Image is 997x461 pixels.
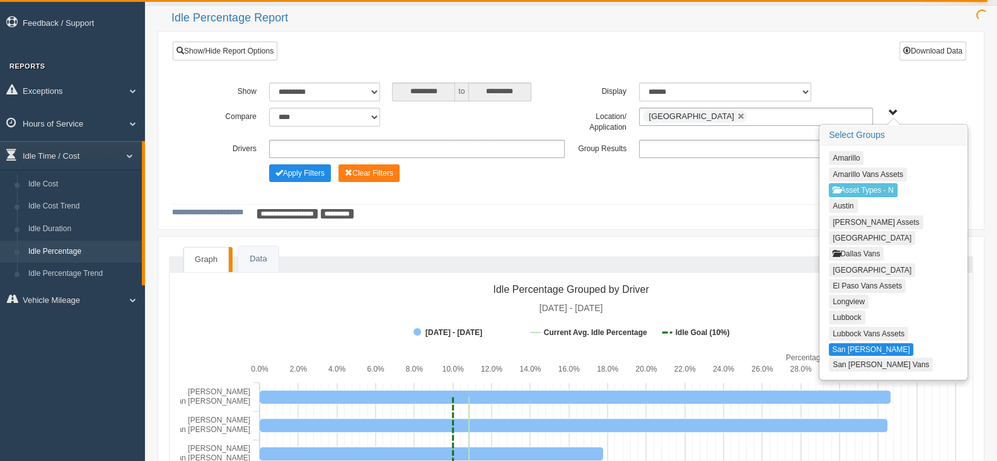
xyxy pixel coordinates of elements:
[829,168,907,181] button: Amarillo Vans Assets
[23,263,142,285] a: Idle Percentage Trend
[571,83,633,98] label: Display
[820,125,967,145] h3: Select Groups
[183,247,229,272] a: Graph
[829,247,884,261] button: Dallas Vans
[829,183,897,197] button: Asset Types - N
[786,353,956,362] tspan: Percentage of Idle Time vs. Total Engine Run Time
[481,365,502,373] text: 12.0%
[571,108,633,134] label: Location/ Application
[635,365,657,373] text: 20.0%
[201,108,263,123] label: Compare
[328,365,346,373] text: 4.0%
[829,343,913,356] button: San [PERSON_NAME]
[571,140,633,155] label: Group Results
[899,42,966,60] button: Download Data
[539,303,603,313] tspan: [DATE] - [DATE]
[367,365,384,373] text: 6.0%
[442,365,464,373] text: 10.0%
[829,327,908,341] button: Lubbock Vans Assets
[558,365,580,373] text: 16.0%
[829,151,863,165] button: Amarillo
[23,173,142,196] a: Idle Cost
[648,111,734,121] span: [GEOGRAPHIC_DATA]
[425,328,482,337] tspan: [DATE] - [DATE]
[290,365,308,373] text: 2.0%
[173,42,277,60] a: Show/Hide Report Options
[23,241,142,263] a: Idle Percentage
[829,358,933,372] button: San [PERSON_NAME] Vans
[455,83,468,101] span: to
[829,295,868,309] button: Longview
[751,365,773,373] text: 26.0%
[676,328,730,337] tspan: Idle Goal (10%)
[829,215,923,229] button: [PERSON_NAME] Assets
[790,365,812,373] text: 28.0%
[201,83,263,98] label: Show
[238,246,278,272] a: Data
[544,328,647,337] tspan: Current Avg. Idle Percentage
[493,284,649,295] tspan: Idle Percentage Grouped by Driver
[188,387,250,396] tspan: [PERSON_NAME]
[188,416,250,424] tspan: [PERSON_NAME]
[713,365,734,373] text: 24.0%
[251,365,268,373] text: 0.0%
[674,365,696,373] text: 22.0%
[406,365,424,373] text: 8.0%
[829,279,906,293] button: El Paso Vans Assets
[188,444,250,453] tspan: [PERSON_NAME]
[201,140,263,155] label: Drivers
[173,397,250,406] tspan: San [PERSON_NAME]
[23,195,142,218] a: Idle Cost Trend
[519,365,541,373] text: 14.0%
[829,263,915,277] button: [GEOGRAPHIC_DATA]
[829,231,915,245] button: [GEOGRAPHIC_DATA]
[23,218,142,241] a: Idle Duration
[597,365,618,373] text: 18.0%
[173,425,250,434] tspan: San [PERSON_NAME]
[269,164,331,182] button: Change Filter Options
[338,164,400,182] button: Change Filter Options
[829,310,865,324] button: Lubbock
[829,199,857,213] button: Austin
